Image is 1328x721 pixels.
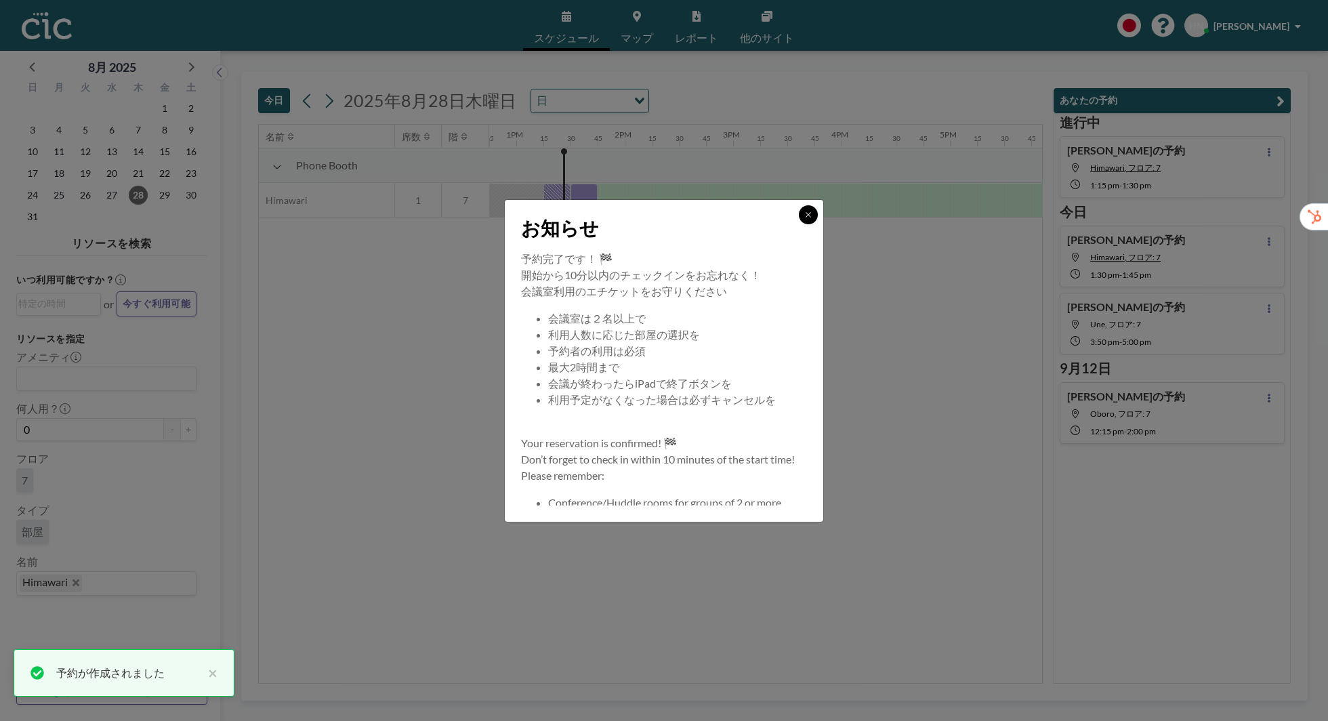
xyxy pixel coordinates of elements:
[548,496,781,509] span: Conference/Huddle rooms for groups of 2 or more
[521,216,599,240] span: お知らせ
[521,436,677,449] span: Your reservation is confirmed! 🏁
[548,344,646,357] span: 予約者の利用は必須
[548,312,646,325] span: 会議室は２名以上で
[56,665,201,681] div: 予約が作成されました
[521,453,795,466] span: Don’t forget to check in within 10 minutes of the start time!
[548,393,776,406] span: 利用予定がなくなった場合は必ずキャンセルを
[548,328,700,341] span: 利用人数に応じた部屋の選択を
[201,665,217,681] button: close
[521,252,613,265] span: 予約完了です！ 🏁
[521,285,727,297] span: 会議室利用のエチケットをお守りください
[548,377,732,390] span: 会議が終わったらiPadで終了ボタンを
[521,268,761,281] span: 開始から10分以内のチェックインをお忘れなく！
[548,360,619,373] span: 最大2時間まで
[521,469,604,482] span: Please remember:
